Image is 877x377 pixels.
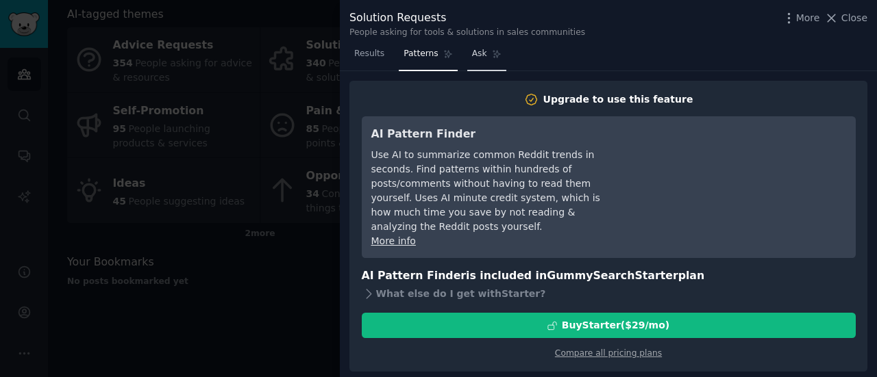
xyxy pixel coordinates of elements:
[362,284,856,303] div: What else do I get with Starter ?
[562,318,669,333] div: Buy Starter ($ 29 /mo )
[371,148,621,234] div: Use AI to summarize common Reddit trends in seconds. Find patterns within hundreds of posts/comme...
[472,48,487,60] span: Ask
[354,48,384,60] span: Results
[349,10,585,27] div: Solution Requests
[547,269,678,282] span: GummySearch Starter
[349,43,389,71] a: Results
[404,48,438,60] span: Patterns
[796,11,820,25] span: More
[467,43,506,71] a: Ask
[641,126,846,229] iframe: YouTube video player
[349,27,585,39] div: People asking for tools & solutions in sales communities
[362,268,856,285] h3: AI Pattern Finder is included in plan
[371,235,416,246] a: More info
[362,313,856,338] button: BuyStarter($29/mo)
[824,11,867,25] button: Close
[841,11,867,25] span: Close
[782,11,820,25] button: More
[371,126,621,143] h3: AI Pattern Finder
[399,43,457,71] a: Patterns
[543,92,693,107] div: Upgrade to use this feature
[555,348,662,358] a: Compare all pricing plans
